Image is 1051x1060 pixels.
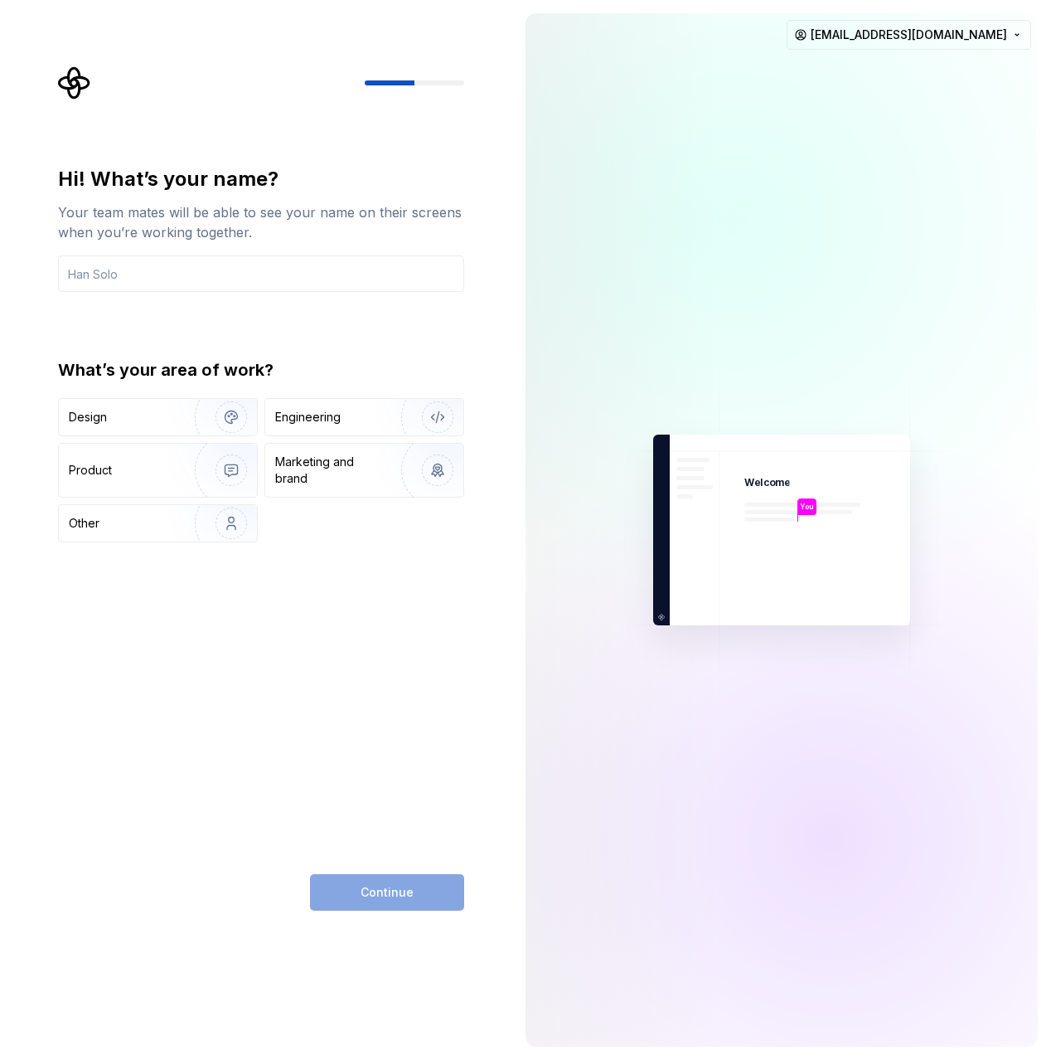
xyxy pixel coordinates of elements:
[275,409,341,425] div: Engineering
[69,515,99,532] div: Other
[58,358,464,382] div: What’s your area of work?
[744,476,790,489] p: Welcome
[275,454,387,487] div: Marketing and brand
[58,166,464,192] div: Hi! What’s your name?
[58,202,464,242] div: Your team mates will be able to see your name on their screens when you’re working together.
[811,27,1007,43] span: [EMAIL_ADDRESS][DOMAIN_NAME]
[69,409,107,425] div: Design
[69,462,112,479] div: Product
[58,66,91,100] svg: Supernova Logo
[787,20,1031,50] button: [EMAIL_ADDRESS][DOMAIN_NAME]
[801,502,813,512] p: You
[58,255,464,292] input: Han Solo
